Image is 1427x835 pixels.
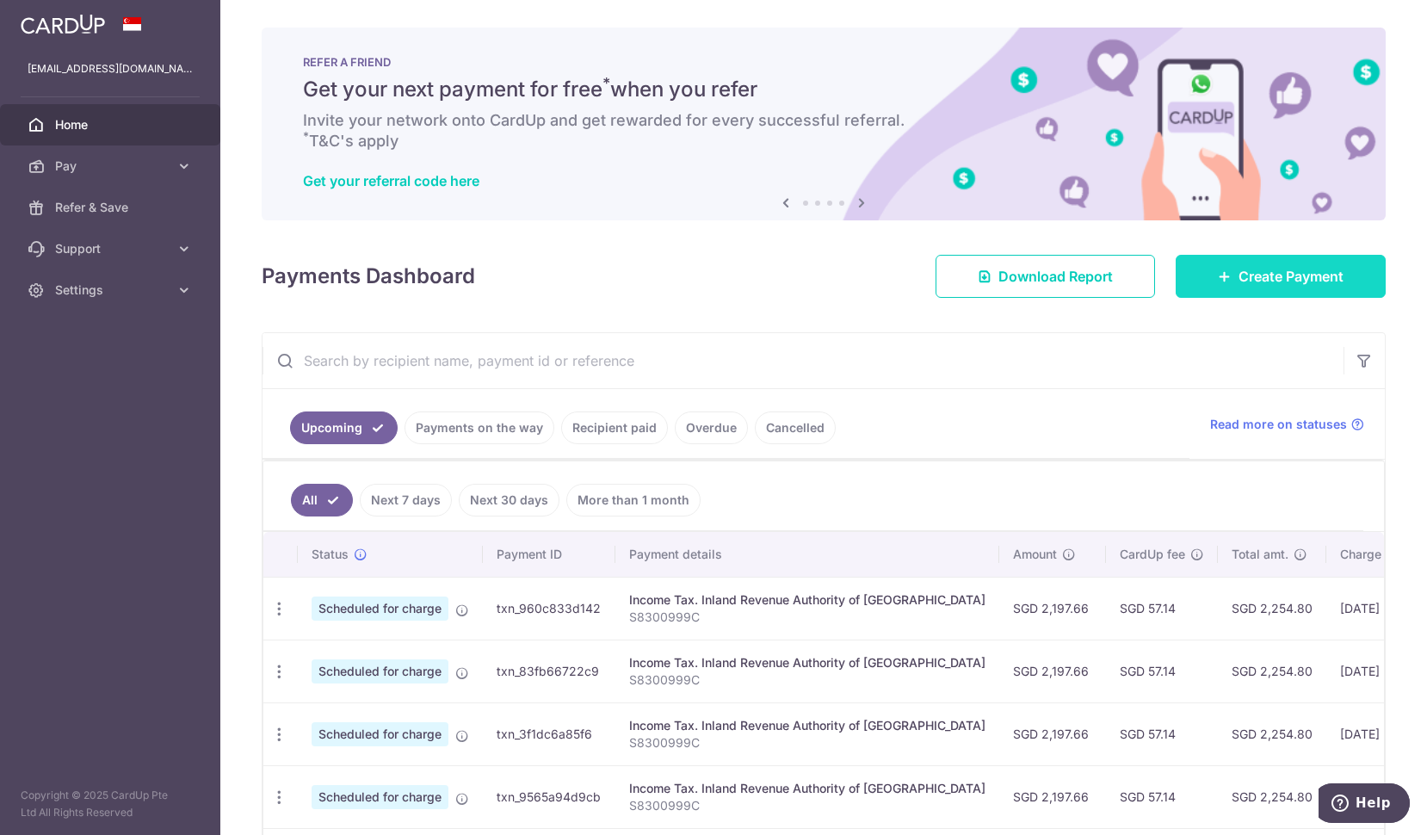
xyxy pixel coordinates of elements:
a: Download Report [936,255,1155,298]
span: Pay [55,158,169,175]
span: Create Payment [1239,266,1344,287]
span: Scheduled for charge [312,722,448,746]
td: txn_3f1dc6a85f6 [483,702,615,765]
a: All [291,484,353,516]
a: Upcoming [290,411,398,444]
span: Scheduled for charge [312,597,448,621]
div: Income Tax. Inland Revenue Authority of [GEOGRAPHIC_DATA] [629,717,985,734]
td: SGD 2,197.66 [999,640,1106,702]
a: Get your referral code here [303,172,479,189]
p: S8300999C [629,797,985,814]
td: SGD 57.14 [1106,702,1218,765]
td: SGD 57.14 [1106,640,1218,702]
td: SGD 2,254.80 [1218,702,1326,765]
td: SGD 2,254.80 [1218,640,1326,702]
a: Next 7 days [360,484,452,516]
td: SGD 2,254.80 [1218,577,1326,640]
span: Refer & Save [55,199,169,216]
a: Next 30 days [459,484,559,516]
span: Scheduled for charge [312,785,448,809]
td: txn_9565a94d9cb [483,765,615,828]
span: Charge date [1340,546,1411,563]
p: [EMAIL_ADDRESS][DOMAIN_NAME] [28,60,193,77]
span: Scheduled for charge [312,659,448,683]
div: Income Tax. Inland Revenue Authority of [GEOGRAPHIC_DATA] [629,654,985,671]
span: CardUp fee [1120,546,1185,563]
a: Cancelled [755,411,836,444]
a: Create Payment [1176,255,1386,298]
span: Help [37,12,72,28]
td: txn_83fb66722c9 [483,640,615,702]
span: Download Report [998,266,1113,287]
div: Income Tax. Inland Revenue Authority of [GEOGRAPHIC_DATA] [629,591,985,609]
h4: Payments Dashboard [262,261,475,292]
span: Support [55,240,169,257]
a: Recipient paid [561,411,668,444]
td: SGD 2,197.66 [999,577,1106,640]
td: SGD 2,254.80 [1218,765,1326,828]
a: Payments on the way [405,411,554,444]
th: Payment ID [483,532,615,577]
span: Amount [1013,546,1057,563]
p: S8300999C [629,609,985,626]
p: REFER A FRIEND [303,55,1344,69]
iframe: Opens a widget where you can find more information [1319,783,1410,826]
div: Income Tax. Inland Revenue Authority of [GEOGRAPHIC_DATA] [629,780,985,797]
img: RAF banner [262,28,1386,220]
img: CardUp [21,14,105,34]
td: SGD 2,197.66 [999,765,1106,828]
span: Status [312,546,349,563]
td: txn_960c833d142 [483,577,615,640]
h5: Get your next payment for free when you refer [303,76,1344,103]
span: Total amt. [1232,546,1288,563]
a: Read more on statuses [1210,416,1364,433]
td: SGD 57.14 [1106,765,1218,828]
th: Payment details [615,532,999,577]
span: Read more on statuses [1210,416,1347,433]
input: Search by recipient name, payment id or reference [263,333,1344,388]
h6: Invite your network onto CardUp and get rewarded for every successful referral. T&C's apply [303,110,1344,152]
a: More than 1 month [566,484,701,516]
td: SGD 2,197.66 [999,702,1106,765]
p: S8300999C [629,734,985,751]
td: SGD 57.14 [1106,577,1218,640]
span: Settings [55,281,169,299]
a: Overdue [675,411,748,444]
span: Home [55,116,169,133]
p: S8300999C [629,671,985,689]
